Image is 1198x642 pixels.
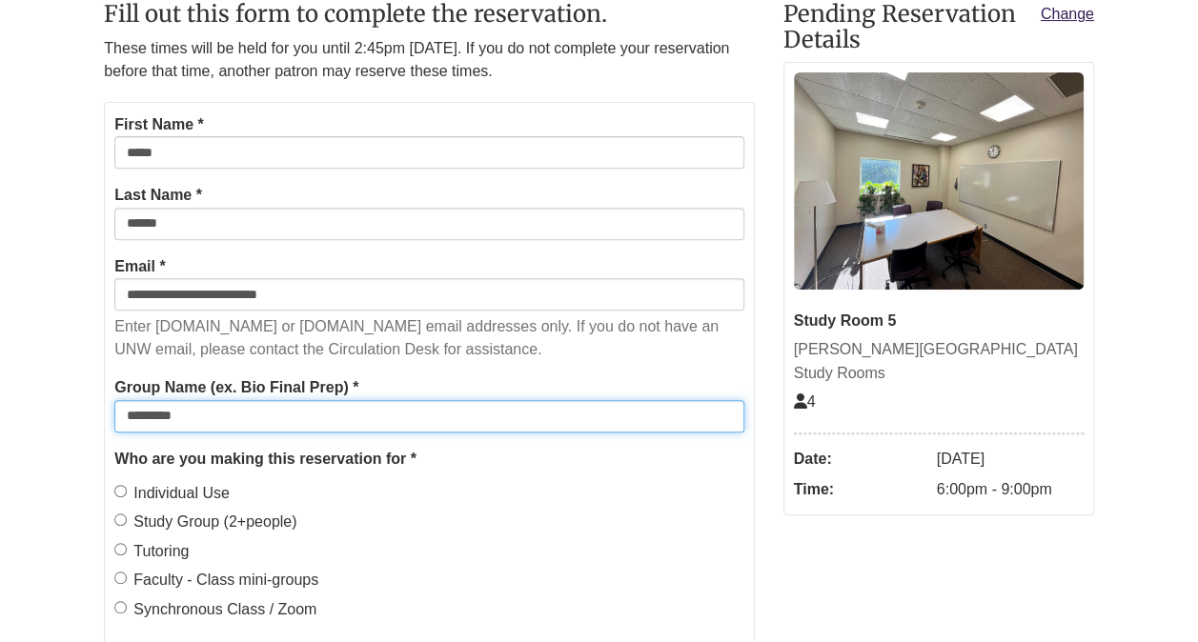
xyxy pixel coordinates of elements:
label: Last Name * [114,183,202,208]
a: Change [1041,2,1094,27]
input: Tutoring [114,543,127,555]
label: Individual Use [114,481,230,506]
p: These times will be held for you until 2:45pm [DATE]. If you do not complete your reservation bef... [104,37,754,83]
label: First Name * [114,112,203,137]
dt: Time: [794,474,927,505]
label: Faculty - Class mini-groups [114,568,318,592]
input: Study Group (2+people) [114,513,127,526]
span: The capacity of this space [794,393,816,410]
div: Study Room 5 [794,309,1084,333]
label: Tutoring [114,539,189,564]
dd: 6:00pm - 9:00pm [937,474,1084,505]
input: Synchronous Class / Zoom [114,601,127,613]
img: Study Room 5 [794,72,1084,290]
dt: Date: [794,444,927,474]
div: [PERSON_NAME][GEOGRAPHIC_DATA] Study Rooms [794,337,1084,386]
label: Email * [114,254,165,279]
label: Synchronous Class / Zoom [114,597,316,622]
input: Individual Use [114,485,127,497]
dd: [DATE] [937,444,1084,474]
p: Enter [DOMAIN_NAME] or [DOMAIN_NAME] email addresses only. If you do not have an UNW email, pleas... [114,315,743,361]
label: Study Group (2+people) [114,510,296,534]
label: Group Name (ex. Bio Final Prep) * [114,375,358,400]
h2: Pending Reservation Details [783,2,1094,52]
legend: Who are you making this reservation for * [114,447,743,471]
input: Faculty - Class mini-groups [114,572,127,584]
h2: Fill out this form to complete the reservation. [104,2,754,27]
